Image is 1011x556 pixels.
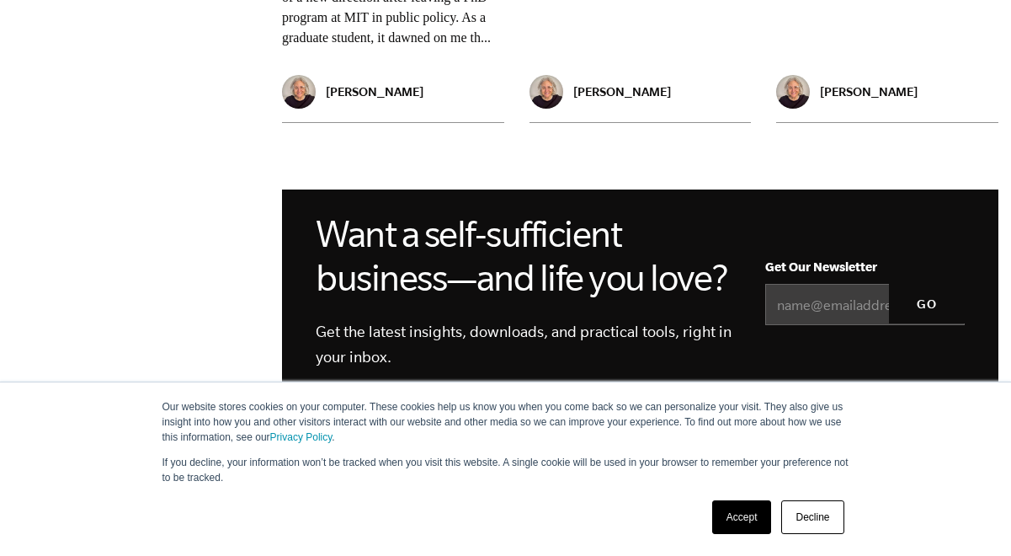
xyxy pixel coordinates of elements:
input: name@emailaddress.com [765,284,965,326]
p: [PERSON_NAME] [573,84,671,99]
p: If you decline, your information won’t be tracked when you visit this website. A single cookie wi... [162,455,849,485]
img: Ilene Frahm - EMyth [529,75,563,109]
span: Get Our Newsletter [765,259,877,274]
img: Ilene Frahm - EMyth [776,75,810,109]
h2: Want a self-sufficient business—and life you love? [316,212,740,298]
p: Our website stores cookies on your computer. These cookies help us know you when you come back so... [162,399,849,445]
a: Privacy Policy [270,431,333,443]
a: Accept [712,500,772,534]
input: GO [889,284,965,324]
p: [PERSON_NAME] [820,84,918,99]
a: Decline [781,500,843,534]
img: Ilene Frahm - EMyth [282,75,316,109]
h4: Get the latest insights, downloads, and practical tools, right in your inbox. [316,319,740,370]
p: [PERSON_NAME] [326,84,423,99]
